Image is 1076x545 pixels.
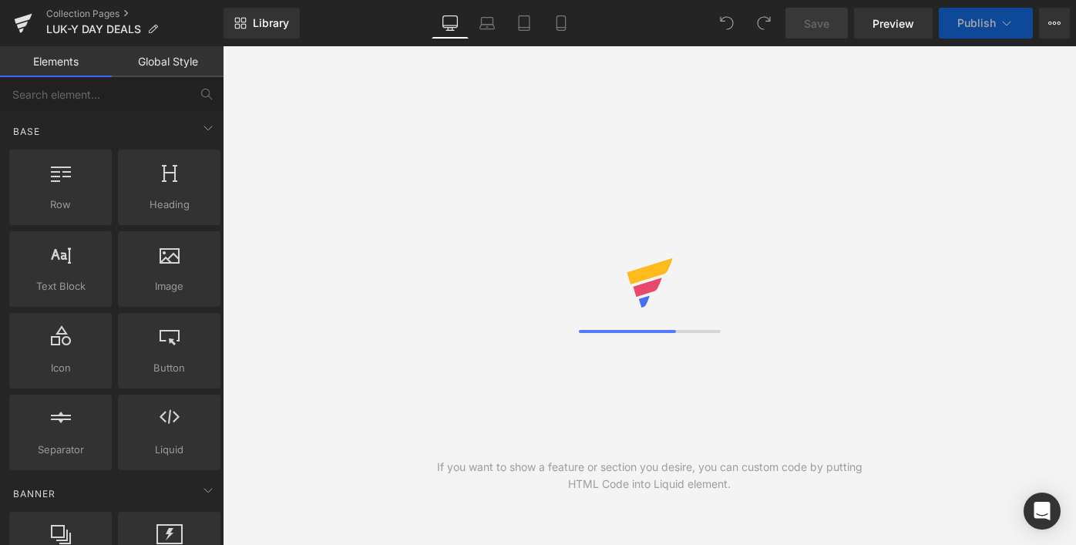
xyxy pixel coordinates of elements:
[46,23,141,35] span: LUK-Y DAY DEALS
[543,8,580,39] a: Mobile
[123,442,216,458] span: Liquid
[46,8,224,20] a: Collection Pages
[873,15,914,32] span: Preview
[748,8,779,39] button: Redo
[123,197,216,213] span: Heading
[12,486,57,501] span: Banner
[469,8,506,39] a: Laptop
[253,16,289,30] span: Library
[506,8,543,39] a: Tablet
[1024,493,1061,530] div: Open Intercom Messenger
[123,360,216,376] span: Button
[804,15,829,32] span: Save
[14,442,107,458] span: Separator
[14,197,107,213] span: Row
[112,46,224,77] a: Global Style
[957,17,996,29] span: Publish
[14,278,107,294] span: Text Block
[432,8,469,39] a: Desktop
[711,8,742,39] button: Undo
[854,8,933,39] a: Preview
[939,8,1033,39] button: Publish
[123,278,216,294] span: Image
[1039,8,1070,39] button: More
[436,459,863,493] div: If you want to show a feature or section you desire, you can custom code by putting HTML Code int...
[224,8,300,39] a: New Library
[14,360,107,376] span: Icon
[12,124,42,139] span: Base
